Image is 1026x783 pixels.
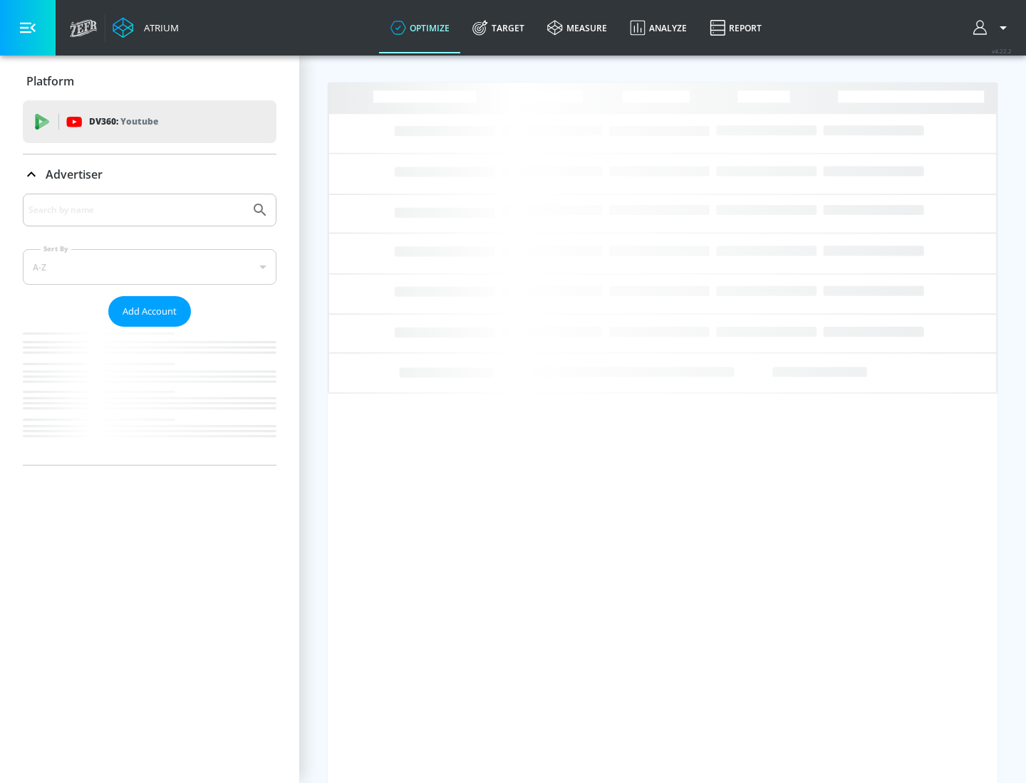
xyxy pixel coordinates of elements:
a: Analyze [618,2,698,53]
div: Advertiser [23,154,276,194]
label: Sort By [41,244,71,253]
p: Platform [26,73,74,89]
a: Atrium [113,17,179,38]
a: optimize [379,2,461,53]
p: DV360: [89,114,158,130]
p: Youtube [120,114,158,129]
p: Advertiser [46,167,103,182]
div: Atrium [138,21,179,34]
input: Search by name [28,201,244,219]
div: A-Z [23,249,276,285]
div: Platform [23,61,276,101]
span: Add Account [123,303,177,320]
div: Advertiser [23,194,276,465]
button: Add Account [108,296,191,327]
a: Report [698,2,773,53]
a: measure [536,2,618,53]
nav: list of Advertiser [23,327,276,465]
a: Target [461,2,536,53]
div: DV360: Youtube [23,100,276,143]
span: v 4.22.2 [992,47,1012,55]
